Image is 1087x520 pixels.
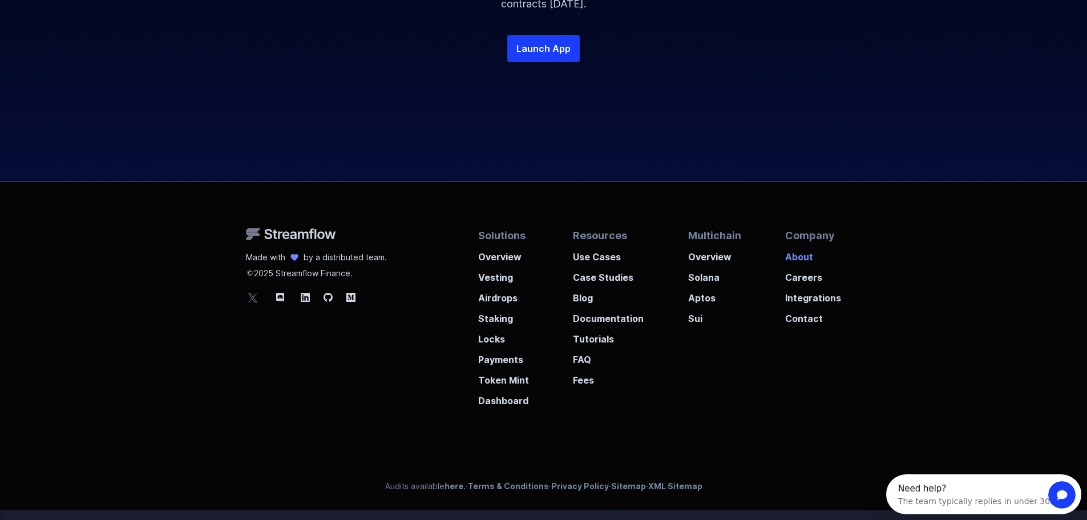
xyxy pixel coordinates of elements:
a: here. [445,481,466,491]
a: Terms & Conditions [468,481,549,491]
a: Overview [478,243,529,264]
div: Need help? [12,10,172,19]
p: Company [785,228,841,243]
p: by a distributed team. [304,252,387,263]
p: Multichain [688,228,741,243]
a: Token Mint [478,366,529,387]
p: 2025 Streamflow Finance. [246,263,387,279]
a: FAQ [573,346,644,366]
a: Locks [478,325,529,346]
a: Privacy Policy [551,481,609,491]
a: Fees [573,366,644,387]
p: Resources [573,228,644,243]
div: The team typically replies in under 30m [12,19,172,31]
iframe: Intercom live chat discovery launcher [886,474,1081,514]
a: Tutorials [573,325,644,346]
a: Blog [573,284,644,305]
a: XML Sitemap [648,481,702,491]
a: Sitemap [611,481,646,491]
a: Launch App [507,35,580,62]
a: Documentation [573,305,644,325]
p: Audits available · · · · [385,481,702,492]
a: Payments [478,346,529,366]
a: About [785,243,841,264]
a: Use Cases [573,243,644,264]
a: Aptos [688,284,741,305]
a: Overview [688,243,741,264]
a: Vesting [478,264,529,284]
iframe: Intercom live chat [1048,481,1076,509]
a: Airdrops [478,284,529,305]
a: Case Studies [573,264,644,284]
a: Dashboard [478,387,529,408]
img: Streamflow Logo [246,228,336,240]
a: Staking [478,305,529,325]
a: Integrations [785,284,841,305]
div: Open Intercom Messenger [5,5,205,36]
p: Solutions [478,228,529,243]
a: Contact [785,305,841,325]
a: Sui [688,305,741,325]
p: Made with [246,252,285,263]
a: Solana [688,264,741,284]
a: Careers [785,264,841,284]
